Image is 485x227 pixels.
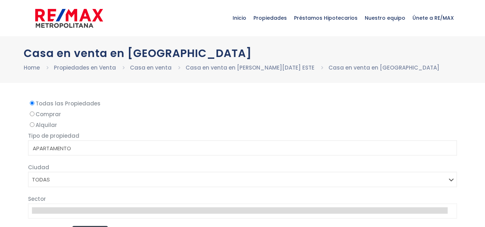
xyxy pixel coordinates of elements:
span: Propiedades [250,7,290,29]
h1: Casa en venta en [GEOGRAPHIC_DATA] [24,47,462,60]
a: Casa en venta en [GEOGRAPHIC_DATA] [328,64,439,71]
input: Alquilar [30,122,34,127]
span: Únete a RE/MAX [409,7,457,29]
a: Propiedades en Venta [54,64,116,71]
input: Todas las Propiedades [30,101,34,105]
input: Comprar [30,112,34,116]
span: Préstamos Hipotecarios [290,7,361,29]
label: Alquilar [28,120,457,129]
span: Tipo de propiedad [28,132,79,139]
a: Casa en venta [130,64,172,71]
label: Comprar [28,110,457,119]
a: Casa en venta en [PERSON_NAME][DATE] ESTE [186,64,314,71]
img: remax-metropolitana-logo [35,8,103,29]
label: Todas las Propiedades [28,99,457,108]
option: APARTAMENTO [32,144,448,153]
span: Sector [28,195,46,203]
span: Ciudad [28,164,49,171]
option: CASA [32,153,448,161]
span: Inicio [229,7,250,29]
span: Nuestro equipo [361,7,409,29]
a: Home [24,64,40,71]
